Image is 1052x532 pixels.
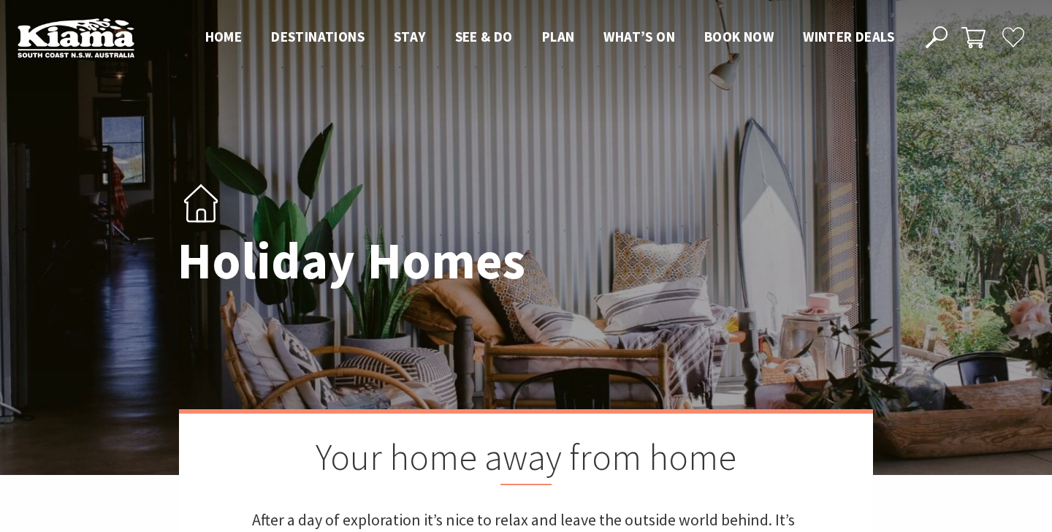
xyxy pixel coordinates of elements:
span: See & Do [455,28,513,45]
span: Home [205,28,243,45]
span: Plan [542,28,575,45]
span: Winter Deals [803,28,894,45]
span: Book now [704,28,774,45]
span: What’s On [603,28,675,45]
h2: Your home away from home [252,436,800,485]
span: Stay [394,28,426,45]
span: Destinations [271,28,365,45]
nav: Main Menu [191,26,909,50]
img: Kiama Logo [18,18,134,58]
h1: Holiday Homes [178,233,590,289]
